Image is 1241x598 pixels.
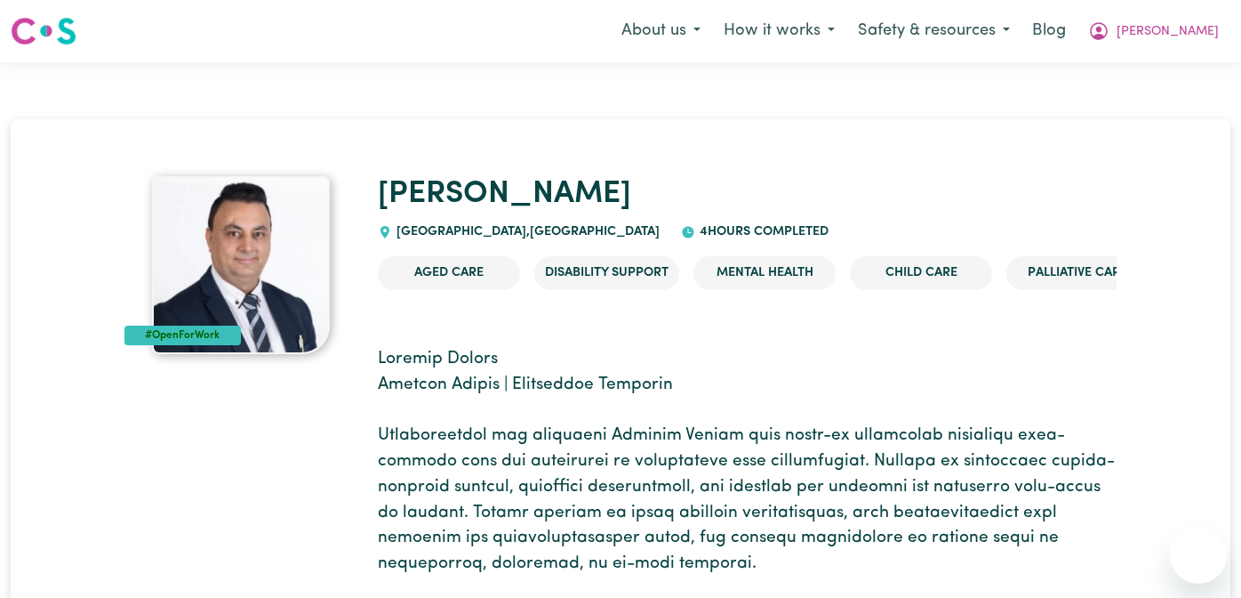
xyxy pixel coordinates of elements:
img: Sanjeev [152,176,330,354]
button: How it works [712,12,846,50]
button: My Account [1077,12,1230,50]
li: Child care [850,256,992,290]
a: Sanjeev's profile picture'#OpenForWork [124,176,356,354]
li: Disability Support [534,256,679,290]
span: [GEOGRAPHIC_DATA] , [GEOGRAPHIC_DATA] [392,225,660,238]
iframe: Button to launch messaging window [1170,527,1227,584]
span: [PERSON_NAME] [1117,22,1219,42]
li: Aged Care [378,256,520,290]
img: Careseekers logo [11,15,76,47]
button: About us [610,12,712,50]
span: 4 hours completed [695,225,829,238]
div: #OpenForWork [124,326,241,345]
a: Blog [1021,12,1077,51]
li: Palliative care [1006,256,1149,290]
button: Safety & resources [846,12,1021,50]
a: [PERSON_NAME] [378,179,631,210]
li: Mental Health [693,256,836,290]
a: Careseekers logo [11,11,76,52]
